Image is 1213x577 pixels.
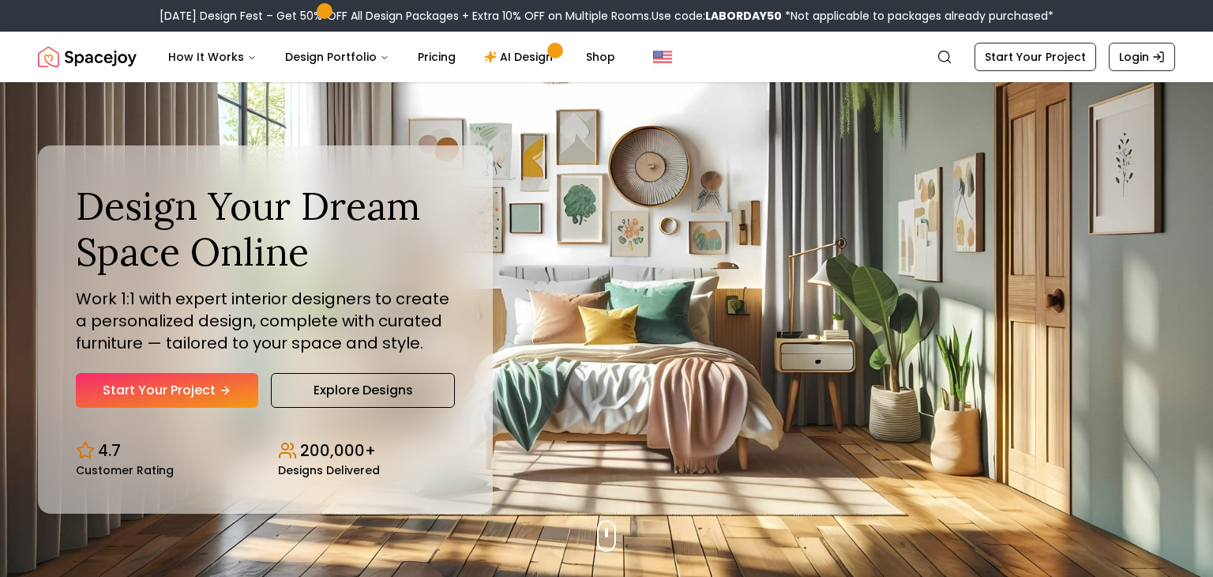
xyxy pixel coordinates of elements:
h1: Design Your Dream Space Online [76,183,455,274]
a: Pricing [405,41,468,73]
button: Design Portfolio [272,41,402,73]
a: Spacejoy [38,41,137,73]
a: Start Your Project [975,43,1096,71]
span: *Not applicable to packages already purchased* [782,8,1053,24]
b: LABORDAY50 [705,8,782,24]
nav: Global [38,32,1175,82]
img: Spacejoy Logo [38,41,137,73]
p: Work 1:1 with expert interior designers to create a personalized design, complete with curated fu... [76,288,455,354]
a: Start Your Project [76,373,258,408]
span: Use code: [652,8,782,24]
p: 200,000+ [300,439,376,462]
small: Customer Rating [76,465,174,476]
div: [DATE] Design Fest – Get 50% OFF All Design Packages + Extra 10% OFF on Multiple Rooms. [160,8,1053,24]
a: Shop [573,41,628,73]
p: 4.7 [98,439,121,462]
img: United States [653,47,672,66]
button: How It Works [156,41,269,73]
a: Explore Designs [271,373,455,408]
a: AI Design [471,41,570,73]
nav: Main [156,41,628,73]
div: Design stats [76,427,455,476]
small: Designs Delivered [278,465,380,476]
a: Login [1109,43,1175,71]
